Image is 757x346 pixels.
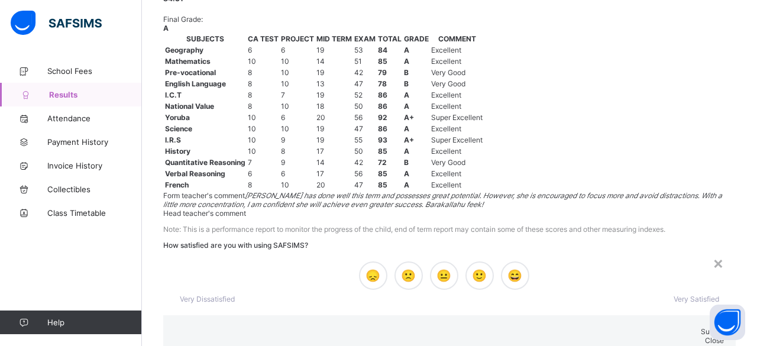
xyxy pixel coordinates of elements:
span: Submit [701,327,724,336]
span: Head teacher's comment [163,209,246,218]
span: 72 [378,158,387,167]
span: A [163,24,169,33]
span: 56 [354,113,363,122]
span: B [404,158,409,167]
span: 8 [248,79,252,88]
span: 50 [354,147,363,156]
span: A+ [404,135,414,144]
span: 53 [354,46,363,54]
span: Collectibles [47,185,142,194]
span: 17 [316,169,324,178]
span: B [404,68,409,77]
span: Pre-vocational [165,68,216,77]
span: 14 [316,57,325,66]
span: How satisfied are you with using SAFSIMS? [163,241,308,250]
span: 🙂 [472,269,487,283]
span: 10 [281,102,289,111]
i: [PERSON_NAME] has done well this term and possesses great potential. However, she is encouraged t... [163,191,722,209]
span: School Fees [47,66,142,76]
span: 😄 [507,269,522,283]
span: 8 [248,90,252,99]
span: Excellent [431,169,461,178]
span: 7 [281,90,285,99]
span: English Language [165,79,226,88]
span: 6 [281,113,285,122]
span: 8 [248,68,252,77]
span: A [404,90,409,99]
span: 10 [248,57,256,66]
span: Science [165,124,192,133]
span: 6 [281,169,285,178]
span: 9 [281,135,285,144]
span: Class Timetable [47,208,142,218]
span: 92 [378,113,387,122]
span: 8 [281,147,285,156]
span: 10 [248,124,256,133]
span: 8 [248,102,252,111]
span: 😐 [436,269,451,283]
span: 56 [354,169,363,178]
span: 10 [281,79,289,88]
span: Results [49,90,142,99]
span: History [165,147,190,156]
span: CA Test [248,34,279,43]
span: 6 [248,46,252,54]
span: 20 [316,113,325,122]
span: Very Good [431,68,465,77]
span: Quantitative Reasoning [165,158,245,167]
button: Open asap [710,305,745,340]
span: Super Excellent [431,113,483,122]
span: National Value [165,102,214,111]
span: 19 [316,135,324,144]
span: Excellent [431,124,461,133]
span: Very Good [431,158,465,167]
span: Excellent [431,46,461,54]
span: 79 [378,68,387,77]
span: total [378,34,402,43]
span: Mid Term [316,34,352,43]
span: Close [705,336,724,345]
span: 78 [378,79,387,88]
span: 86 [378,102,387,111]
span: Super Excellent [431,135,483,144]
div: × [713,253,724,273]
span: A+ [404,113,414,122]
span: 84 [378,46,387,54]
span: Verbal Reasoning [165,169,225,178]
span: 20 [316,180,325,189]
span: A [404,57,409,66]
span: 17 [316,147,324,156]
span: 55 [354,135,363,144]
span: 85 [378,57,387,66]
span: 14 [316,158,325,167]
span: 🙁 [401,269,416,283]
span: Yoruba [165,113,190,122]
span: Final Grade: [163,15,736,24]
span: 85 [378,147,387,156]
span: 8 [248,180,252,189]
span: Attendance [47,114,142,123]
span: 6 [248,169,252,178]
span: Very Satisfied [674,295,719,303]
span: Help [47,318,141,327]
span: 10 [281,68,289,77]
span: Very Dissatisfied [180,295,235,303]
span: Excellent [431,90,461,99]
span: 47 [354,79,363,88]
span: A [404,169,409,178]
span: I.C.T [165,90,182,99]
span: 52 [354,90,363,99]
span: 10 [248,147,256,156]
span: Exam [354,34,376,43]
span: Geography [165,46,203,54]
span: Mathematics [165,57,211,66]
span: 85 [378,180,387,189]
span: 93 [378,135,387,144]
span: 18 [316,102,324,111]
span: 86 [378,90,387,99]
span: 13 [316,79,325,88]
span: Payment History [47,137,142,147]
span: 42 [354,68,363,77]
span: 19 [316,46,324,54]
span: B [404,79,409,88]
